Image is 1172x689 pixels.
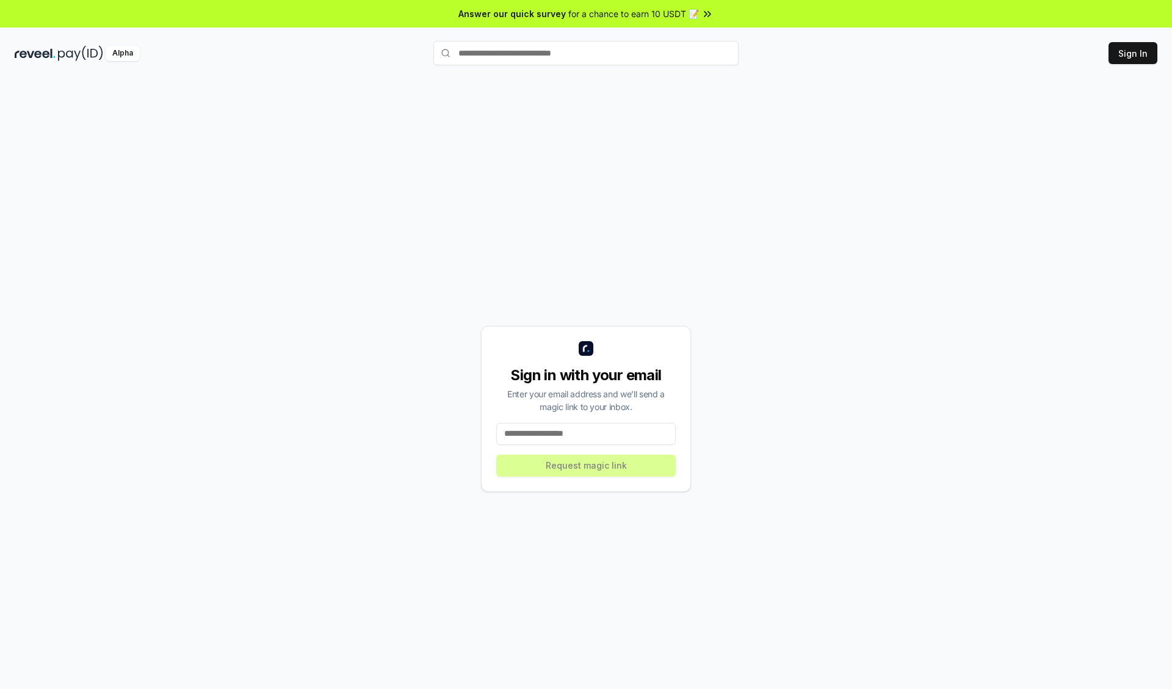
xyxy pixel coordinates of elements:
img: reveel_dark [15,46,56,61]
div: Alpha [106,46,140,61]
div: Sign in with your email [496,366,676,385]
img: pay_id [58,46,103,61]
span: for a chance to earn 10 USDT 📝 [568,7,699,20]
img: logo_small [579,341,593,356]
button: Sign In [1109,42,1157,64]
div: Enter your email address and we’ll send a magic link to your inbox. [496,388,676,413]
span: Answer our quick survey [458,7,566,20]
